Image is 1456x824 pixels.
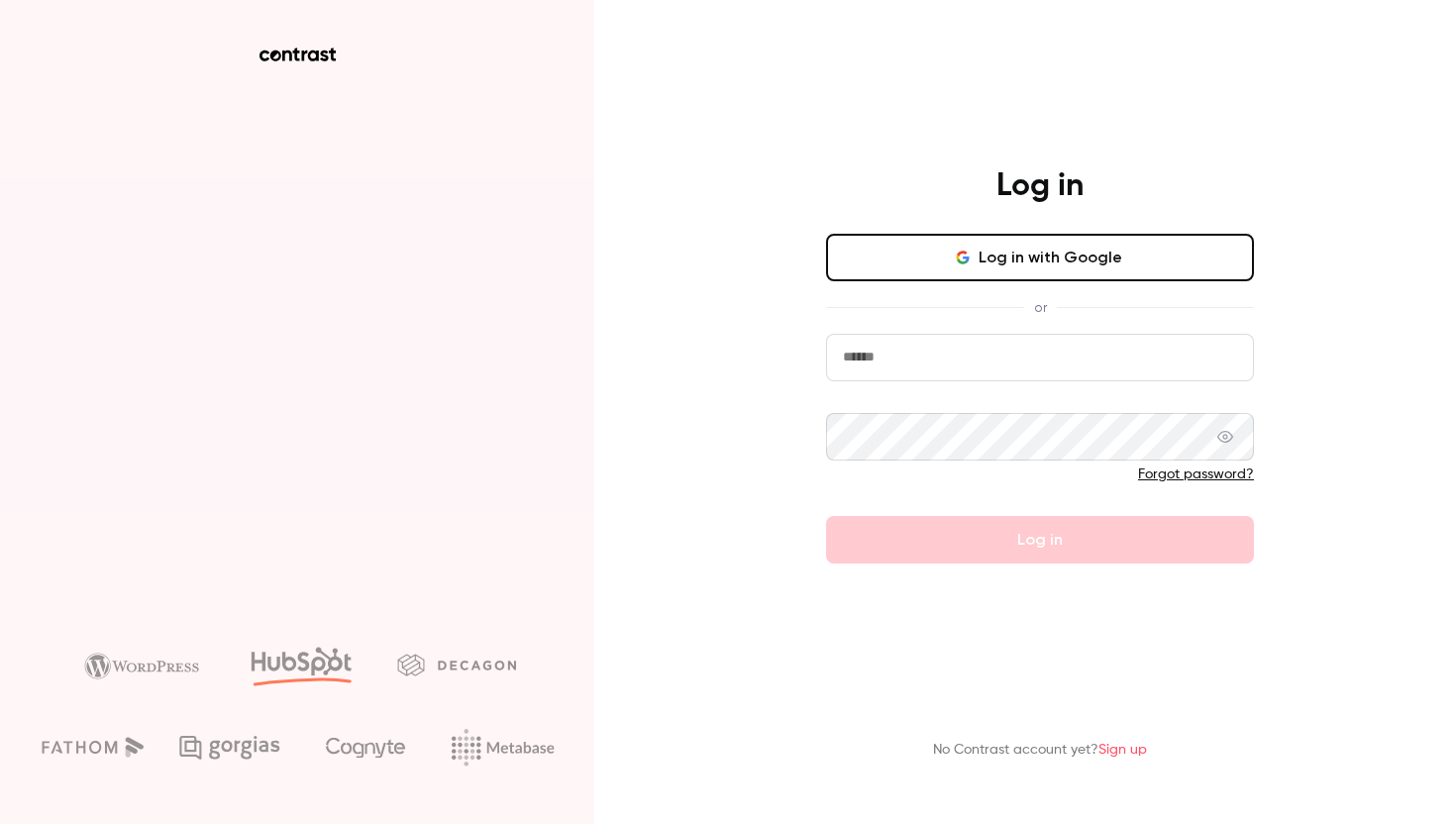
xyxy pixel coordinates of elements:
[1138,467,1254,481] a: Forgot password?
[826,234,1254,281] button: Log in with Google
[1098,743,1147,757] a: Sign up
[933,740,1147,761] p: No Contrast account yet?
[1024,297,1057,318] span: or
[996,166,1084,206] h4: Log in
[397,654,516,675] img: decagon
